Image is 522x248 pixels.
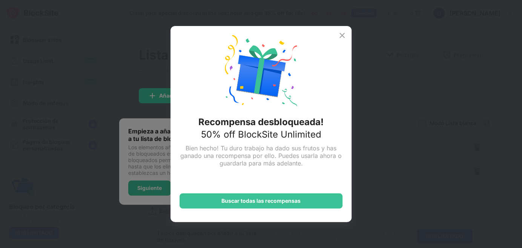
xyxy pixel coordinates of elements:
[225,35,297,107] img: reward-unlock.svg
[221,198,301,204] div: Buscar todas las recompensas
[338,31,347,40] img: x-button.svg
[201,129,321,140] div: 50% off BlockSite Unlimited
[180,144,342,167] div: Bien hecho! Tu duro trabajo ha dado sus frutos y has ganado una recompensa por ello. Puedes usarl...
[198,116,324,127] div: Recompensa desbloqueada!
